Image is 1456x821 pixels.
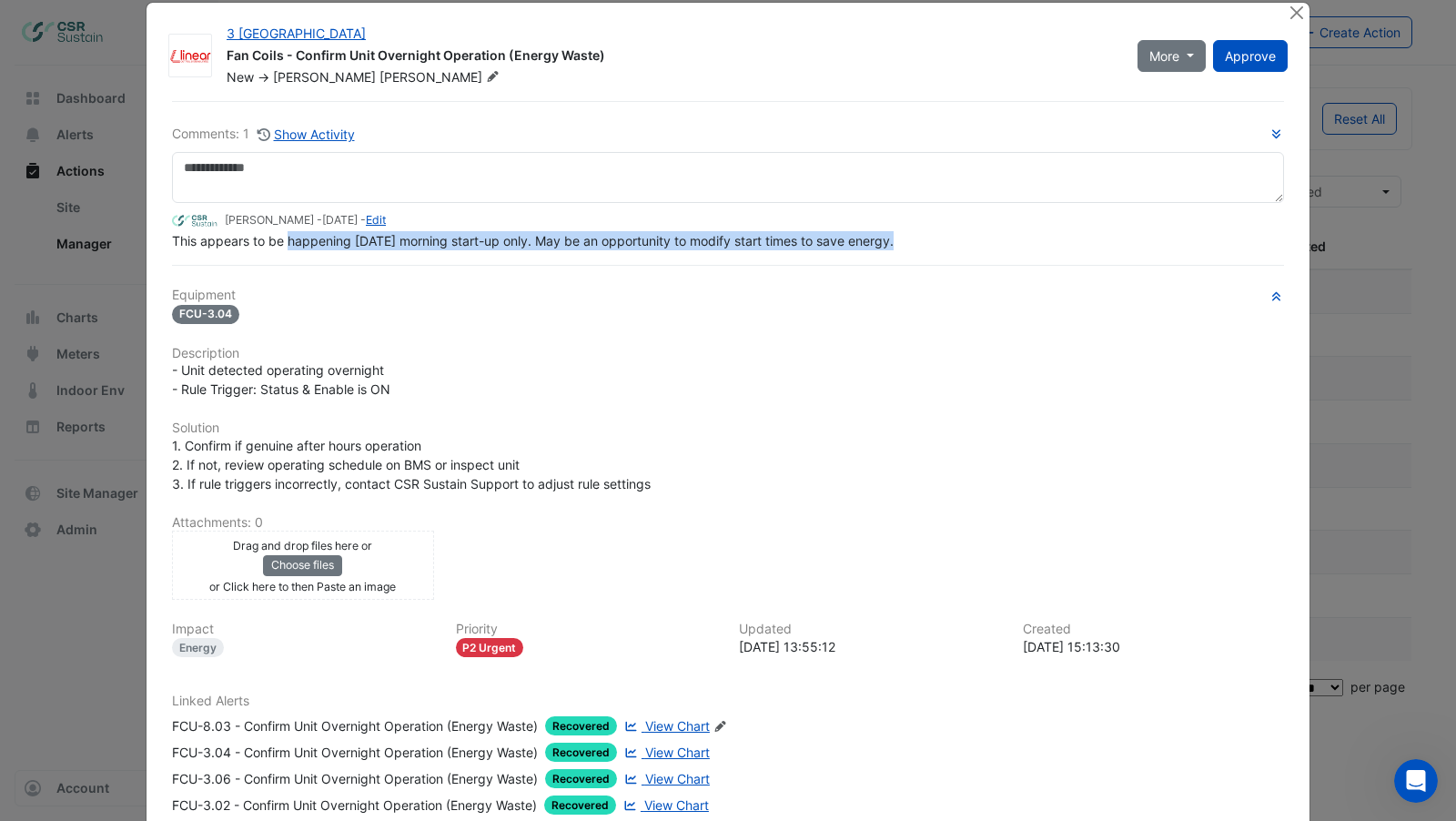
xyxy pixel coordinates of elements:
div: Comments: 1 [172,124,356,145]
span: View Chart [644,797,709,813]
span: -> [258,69,269,85]
h6: Attachments: 0 [172,515,1284,531]
button: Close [1287,3,1306,22]
h6: Linked Alerts [172,694,1284,709]
div: Energy [172,638,224,657]
iframe: Intercom live chat [1394,759,1438,803]
h6: Priority [456,622,718,637]
div: Fan Coils - Confirm Unit Overnight Operation (Energy Waste) [227,46,1116,68]
h6: Updated [739,622,1001,637]
div: [DATE] 15:13:30 [1023,637,1285,656]
button: Show Activity [257,124,356,145]
small: Drag and drop files here or [233,539,372,552]
span: Recovered [544,796,616,815]
div: FCU-3.06 - Confirm Unit Overnight Operation (Energy Waste) [172,769,538,788]
button: Approve [1213,40,1288,72]
span: 2025-09-17 13:55:12 [322,213,358,227]
span: [PERSON_NAME] [379,68,503,86]
button: Choose files [263,555,342,575]
div: FCU-3.04 - Confirm Unit Overnight Operation (Energy Waste) [172,743,538,762]
small: or Click here to then Paste an image [209,580,396,593]
span: FCU-3.04 [172,305,239,324]
span: View Chart [645,718,710,734]
span: New [227,69,254,85]
span: View Chart [645,771,710,786]
a: View Chart [621,769,710,788]
h6: Impact [172,622,434,637]
a: Edit [366,213,386,227]
div: P2 Urgent [456,638,524,657]
a: View Chart [621,743,710,762]
fa-icon: Edit Linked Alerts [713,720,727,734]
div: FCU-8.03 - Confirm Unit Overnight Operation (Energy Waste) [172,716,538,735]
a: View Chart [621,716,710,735]
button: More [1137,40,1206,72]
h6: Description [172,346,1284,361]
a: View Chart [620,796,709,815]
span: This appears to be happening [DATE] morning start-up only. May be an opportunity to modify start ... [172,233,894,248]
span: Recovered [545,769,617,788]
span: Recovered [545,743,617,762]
span: [PERSON_NAME] [273,69,376,85]
img: Linear Control Systems [169,47,211,66]
h6: Created [1023,622,1285,637]
small: [PERSON_NAME] - - [225,212,386,228]
h6: Solution [172,421,1284,436]
h6: Equipment [172,288,1284,303]
img: CSR Sustain [172,211,217,231]
span: More [1149,46,1179,66]
div: [DATE] 13:55:12 [739,637,1001,656]
span: View Chart [645,745,710,760]
a: 3 [GEOGRAPHIC_DATA] [227,25,366,41]
div: FCU-3.02 - Confirm Unit Overnight Operation (Energy Waste) [172,796,537,815]
span: Approve [1225,48,1276,64]
span: 1. Confirm if genuine after hours operation 2. If not, review operating schedule on BMS or inspec... [172,438,651,492]
span: - Unit detected operating overnight - Rule Trigger: Status & Enable is ON [172,362,390,397]
span: Recovered [545,716,617,735]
